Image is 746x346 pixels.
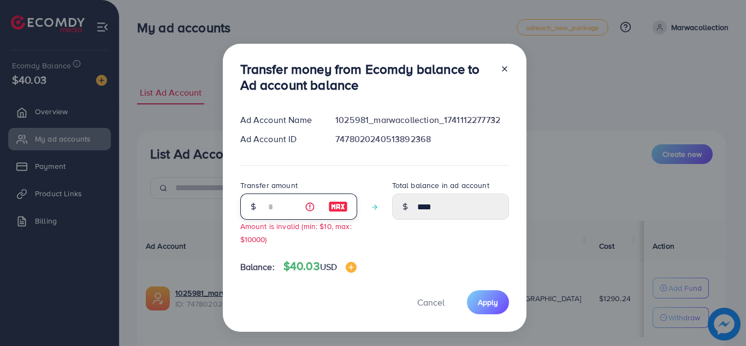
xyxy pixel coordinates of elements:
button: Cancel [404,290,458,314]
span: Balance: [240,261,275,273]
span: Cancel [417,296,445,308]
h3: Transfer money from Ecomdy balance to Ad account balance [240,61,492,93]
div: Ad Account Name [232,114,327,126]
div: 7478020240513892368 [327,133,517,145]
button: Apply [467,290,509,314]
small: Amount is invalid (min: $10, max: $10000) [240,221,352,244]
h4: $40.03 [283,260,357,273]
div: 1025981_marwacollection_1741112277732 [327,114,517,126]
span: Apply [478,297,498,308]
label: Transfer amount [240,180,298,191]
img: image [346,262,357,273]
label: Total balance in ad account [392,180,489,191]
span: USD [320,261,337,273]
div: Ad Account ID [232,133,327,145]
img: image [328,200,348,213]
